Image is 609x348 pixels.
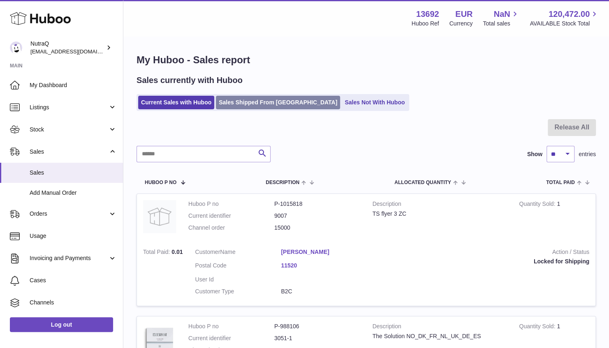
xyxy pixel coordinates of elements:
strong: Quantity Sold [519,201,557,209]
strong: Quantity Sold [519,323,557,332]
span: Total paid [546,180,575,185]
span: ALLOCATED Quantity [394,180,451,185]
span: Usage [30,232,117,240]
span: Description [266,180,299,185]
dt: Channel order [188,224,274,232]
dt: Huboo P no [188,323,274,330]
span: entries [579,150,596,158]
span: NaN [493,9,510,20]
div: TS flyer 3 ZC [373,210,507,218]
a: Log out [10,317,113,332]
span: 120,472.00 [549,9,590,20]
span: Invoicing and Payments [30,254,108,262]
span: Sales [30,148,108,156]
div: The Solution NO_DK_FR_NL_UK_DE_ES [373,332,507,340]
span: Huboo P no [145,180,176,185]
span: Cases [30,277,117,284]
dd: P-988106 [274,323,360,330]
strong: 13692 [416,9,439,20]
dt: Current identifier [188,212,274,220]
dd: 9007 [274,212,360,220]
div: NutraQ [30,40,104,55]
span: 0.01 [171,249,183,255]
span: [EMAIL_ADDRESS][DOMAIN_NAME] [30,48,121,55]
strong: EUR [455,9,472,20]
strong: Action / Status [379,248,589,258]
a: [PERSON_NAME] [281,248,367,256]
span: Add Manual Order [30,189,117,197]
dt: Huboo P no [188,200,274,208]
dd: 3051-1 [274,334,360,342]
td: 1 [513,194,595,242]
dd: P-1015818 [274,200,360,208]
h1: My Huboo - Sales report [137,53,596,67]
dt: Postal Code [195,262,281,272]
span: My Dashboard [30,81,117,89]
dt: Current identifier [188,334,274,342]
img: log@nutraq.com [10,41,22,54]
label: Show [527,150,542,158]
span: Channels [30,299,117,307]
dd: B2C [281,288,367,295]
strong: Total Paid [143,249,171,257]
h2: Sales currently with Huboo [137,75,243,86]
dt: Customer Type [195,288,281,295]
a: NaN Total sales [483,9,519,28]
strong: Description [373,323,507,332]
a: 11520 [281,262,367,270]
div: Currency [449,20,473,28]
a: Sales Shipped From [GEOGRAPHIC_DATA] [216,96,340,109]
span: Orders [30,210,108,218]
span: Sales [30,169,117,177]
span: AVAILABLE Stock Total [530,20,599,28]
strong: Description [373,200,507,210]
a: Sales Not With Huboo [342,96,408,109]
span: Total sales [483,20,519,28]
dt: Name [195,248,281,258]
span: Customer [195,249,220,255]
span: Stock [30,126,108,134]
div: Huboo Ref [412,20,439,28]
span: Listings [30,104,108,111]
img: no-photo.jpg [143,200,176,233]
dt: User Id [195,276,281,283]
dd: 15000 [274,224,360,232]
a: 120,472.00 AVAILABLE Stock Total [530,9,599,28]
a: Current Sales with Huboo [138,96,214,109]
div: Locked for Shipping [379,258,589,265]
